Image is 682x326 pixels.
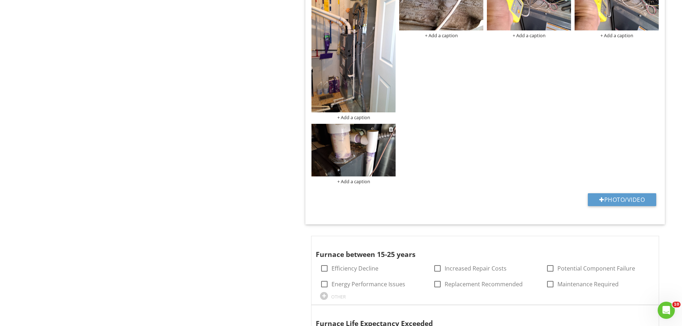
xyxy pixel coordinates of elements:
img: data [311,124,396,176]
div: + Add a caption [311,179,396,184]
iframe: Intercom live chat [658,302,675,319]
div: Furnace between 15-25 years [316,239,637,260]
div: OTHER [331,294,346,300]
label: Replacement Recommended [445,281,523,288]
label: Maintenance Required [557,281,619,288]
button: Photo/Video [588,193,656,206]
span: 10 [672,302,681,307]
div: + Add a caption [399,33,483,38]
div: + Add a caption [311,115,396,120]
label: Energy Performance Issues [332,281,405,288]
label: Potential Component Failure [557,265,635,272]
label: Increased Repair Costs [445,265,507,272]
div: + Add a caption [575,33,659,38]
div: + Add a caption [487,33,571,38]
label: Efficiency Decline [332,265,378,272]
